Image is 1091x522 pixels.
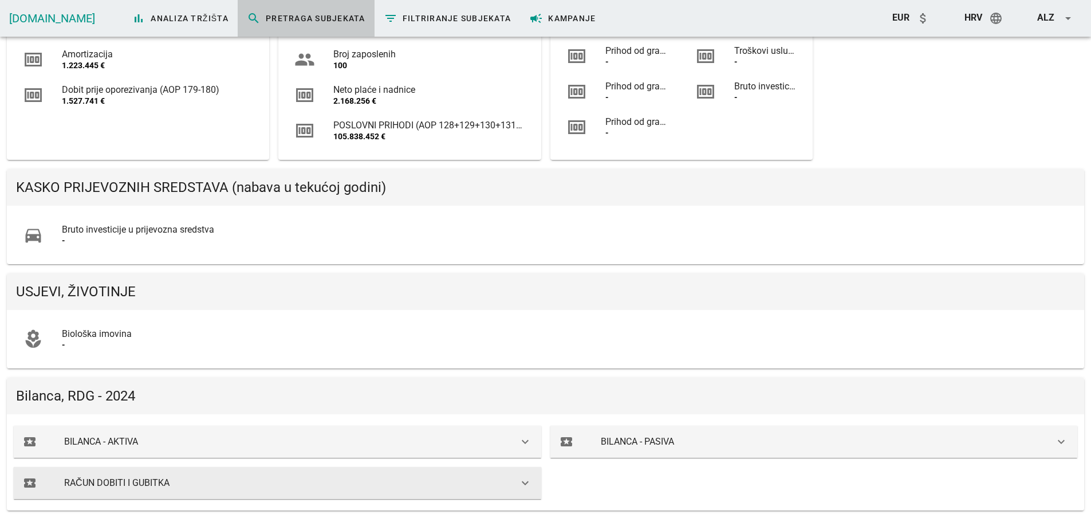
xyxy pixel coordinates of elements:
[605,93,668,103] div: -
[384,11,511,25] span: Filtriranje subjekata
[23,329,44,350] i: local_florist
[1037,12,1054,23] span: alz
[62,96,253,106] div: 1.527.741 €
[605,57,668,67] div: -
[529,11,543,25] i: campaign
[1061,11,1075,25] i: arrow_drop_down
[333,132,525,142] div: 105.838.452 €
[132,11,229,25] span: Analiza tržišta
[62,49,253,60] div: Amortizacija
[605,45,668,56] div: Prihod od građevinske djelatnosti - radova na zgradama
[23,85,44,105] i: money
[518,476,532,490] i: keyboard_arrow_down
[247,11,365,25] span: Pretraga subjekata
[7,378,1084,414] div: Bilanca, RDG - 2024
[566,81,587,102] i: money
[7,273,1084,310] div: USJEVI, ŽIVOTINJE
[294,49,315,70] i: group
[9,11,95,25] a: [DOMAIN_NAME]
[605,81,668,92] div: Prihod od građevinske djelatnosti - radova na ostalim građevinama
[14,426,541,458] div: BILANCA - AKTIVA
[333,96,525,106] div: 2.168.256 €
[62,328,1068,339] div: Biološka imovina
[14,467,541,499] div: RAČUN DOBITI I GUBITKA
[892,12,909,23] span: EUR
[964,12,982,23] span: hrv
[333,49,525,60] div: Broj zaposlenih
[64,436,495,447] div: BILANCA - AKTIVA
[23,476,37,490] i: local_activity
[529,11,596,25] span: Kampanje
[62,224,1068,235] div: Bruto investicije u prijevozna sredstva
[333,120,525,131] div: POSLOVNI PRIHODI (AOP 128+129+130+131+132)
[695,46,716,66] i: money
[989,11,1003,25] i: language
[294,85,315,105] i: money
[333,84,525,95] div: Neto plaće i nadnice
[518,435,532,449] i: keyboard_arrow_down
[7,169,1084,206] div: KASKO PRIJEVOZNIH SREDSTAVA (nabava u tekućoj godini)
[601,436,1032,447] div: BILANCA - PASIVA
[566,117,587,138] i: money
[734,57,797,67] div: -
[1054,435,1068,449] i: keyboard_arrow_down
[734,45,797,56] div: Troškovi usluga podugovaratelja (podizvođača) za građevinske radove
[734,93,797,103] div: -
[384,11,397,25] i: filter_list
[560,435,573,449] i: local_activity
[62,236,1068,246] div: -
[62,61,253,70] div: 1.223.445 €
[23,49,44,70] i: money
[605,116,668,127] div: Prihod od građevinske djelatnosti kao podugovaratelj (podizvođač)
[62,340,1068,350] div: -
[294,120,315,141] i: money
[916,11,930,25] i: attach_money
[550,426,1078,458] div: BILANCA - PASIVA
[605,128,668,138] div: -
[333,61,525,70] div: 100
[247,11,261,25] i: search
[695,81,716,102] i: money
[566,46,587,66] i: money
[132,11,145,25] i: bar_chart
[23,435,37,449] i: local_activity
[62,84,253,95] div: Dobit prije oporezivanja (AOP 179-180)
[64,477,495,488] div: RAČUN DOBITI I GUBITKA
[734,81,797,92] div: Bruto investicije u građevine
[23,225,44,245] i: directions_car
